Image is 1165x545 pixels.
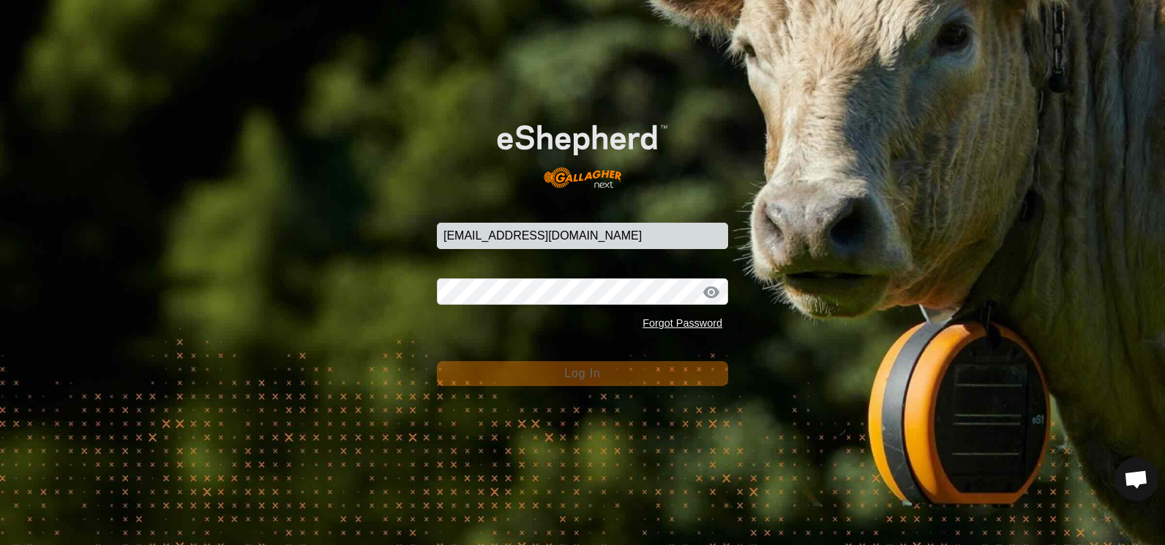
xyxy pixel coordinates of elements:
img: E-shepherd Logo [466,100,699,200]
div: Open chat [1115,457,1158,501]
input: Email Address [437,223,728,249]
a: Forgot Password [643,317,722,329]
span: Log In [564,367,600,379]
button: Log In [437,361,728,386]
